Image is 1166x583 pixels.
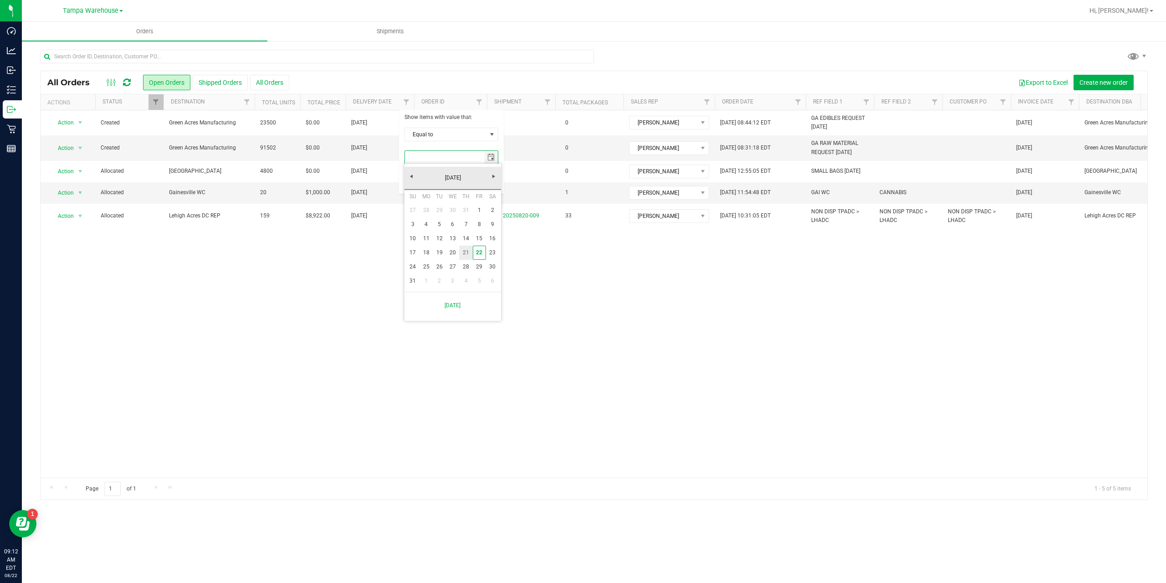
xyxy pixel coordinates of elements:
span: Lehigh Acres DC REP [169,212,249,220]
span: 0 [561,165,573,178]
span: [DATE] [1016,144,1032,152]
a: [DATE] [404,171,502,185]
a: Filter [399,94,414,110]
a: 1 [473,203,486,217]
p: 09:12 AM EDT [4,547,18,572]
span: Allocated [101,212,158,220]
a: 25 [419,260,433,274]
span: select [75,186,86,199]
a: 7 [459,217,472,232]
a: Total Price [307,99,340,106]
span: [DATE] [1016,167,1032,175]
span: select [75,210,86,222]
span: 159 [260,212,270,220]
input: Value [405,151,485,164]
span: Created [101,119,158,127]
span: GAI WC [811,188,830,197]
a: Total Units [262,99,295,106]
a: 3 [406,217,419,232]
a: Previous [404,169,419,183]
a: 23 [486,246,499,260]
button: Shipped Orders [193,75,248,90]
a: Invoice Date [1018,98,1053,105]
a: 30 [446,203,459,217]
button: Export to Excel [1013,75,1074,90]
span: 23500 [260,119,276,127]
a: 27 [406,203,419,217]
span: 4800 [260,167,273,175]
a: Filter [148,94,164,110]
a: 21 [459,246,472,260]
form: Show items with value that: [399,110,504,194]
a: 22 [473,246,486,260]
span: Gainesville WC [1084,188,1165,197]
span: select [75,165,86,178]
a: Filter [859,94,874,110]
a: 31 [459,203,472,217]
span: [DATE] [351,167,367,175]
inline-svg: Inbound [7,66,16,75]
span: select [485,151,498,164]
span: select [486,128,498,141]
a: Filter [927,94,942,110]
a: 17 [406,246,419,260]
a: 16 [486,232,499,246]
div: Show items with value that: [404,114,498,121]
span: [DATE] 11:54:48 EDT [720,188,771,197]
span: 0 [561,116,573,129]
a: 6 [486,274,499,288]
span: Gainesville WC [169,188,249,197]
span: CANNABIS [880,188,906,197]
button: All Orders [250,75,289,90]
inline-svg: Analytics [7,46,16,55]
span: select [75,142,86,155]
a: 28 [459,260,472,274]
a: 20 [446,246,459,260]
a: 5 [473,274,486,288]
a: 15 [473,232,486,246]
span: [DATE] [1016,119,1032,127]
span: [DATE] 08:31:18 EDT [720,144,771,152]
a: 2 [433,274,446,288]
span: $0.00 [306,167,320,175]
a: 31 [406,274,419,288]
button: Open Orders [143,75,190,90]
span: Allocated [101,188,158,197]
inline-svg: Inventory [7,85,16,94]
inline-svg: Dashboard [7,26,16,36]
span: Action [50,116,74,129]
a: Filter [791,94,806,110]
a: [DATE] [409,296,496,315]
p: 08/22 [4,572,18,579]
span: Tampa Warehouse [63,7,118,15]
a: 9 [486,217,499,232]
a: 19 [433,246,446,260]
span: Created [101,144,158,152]
iframe: Resource center [9,510,36,537]
span: [DATE] [351,188,367,197]
span: Green Acres Manufacturing [1084,119,1165,127]
a: 4 [459,274,472,288]
a: 20250820-009 [503,212,539,219]
div: Actions [47,99,92,106]
th: Monday [419,190,433,203]
span: [PERSON_NAME] [629,186,697,199]
a: Filter [700,94,715,110]
a: Filter [996,94,1011,110]
span: [PERSON_NAME] [629,165,697,178]
input: 1 [104,482,121,496]
span: Shipments [364,27,416,36]
span: [PERSON_NAME] [629,116,697,129]
iframe: Resource center unread badge [27,509,38,520]
span: [DATE] [351,144,367,152]
span: [PERSON_NAME] [629,210,697,222]
span: Page of 1 [78,482,143,496]
span: Green Acres Manufacturing [1084,144,1165,152]
a: 4 [419,217,433,232]
a: 6 [446,217,459,232]
a: Shipments [267,22,513,41]
span: All Orders [47,77,99,88]
span: [DATE] [351,212,367,220]
span: $8,922.00 [306,212,330,220]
